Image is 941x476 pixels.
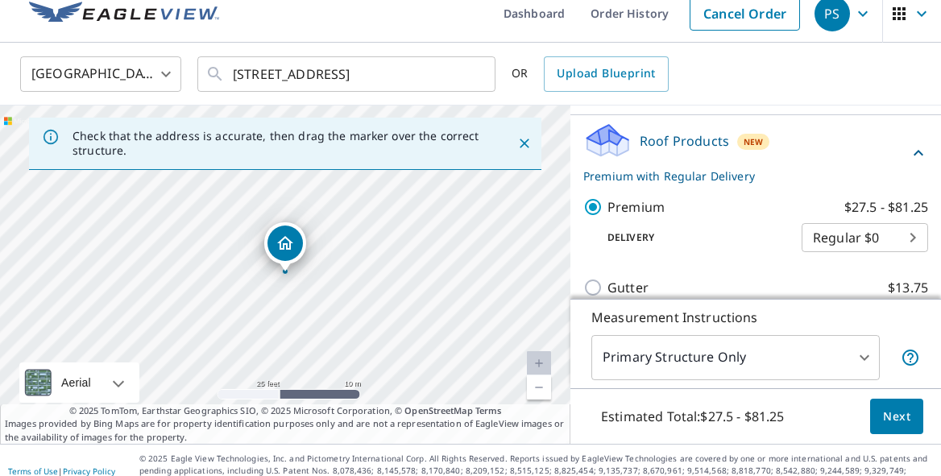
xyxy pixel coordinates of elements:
button: Close [514,133,535,154]
p: Check that the address is accurate, then drag the marker over the correct structure. [73,129,488,158]
p: $27.5 - $81.25 [844,197,928,217]
img: EV Logo [29,2,219,26]
p: $13.75 [888,278,928,297]
button: Next [870,399,923,435]
p: Measurement Instructions [591,308,920,327]
p: Delivery [583,230,802,245]
span: Next [883,407,910,427]
div: Roof ProductsNewPremium with Regular Delivery [583,122,928,184]
a: Upload Blueprint [544,56,668,92]
p: Gutter [607,278,649,297]
div: Dropped pin, building 1, Residential property, 25912 NE 1st Pl Sammamish, WA 98074 [264,222,306,272]
p: Premium [607,197,665,217]
div: Aerial [56,362,96,403]
p: Estimated Total: $27.5 - $81.25 [588,399,798,434]
div: Aerial [19,362,139,403]
a: Terms [475,404,502,416]
a: Current Level 20, Zoom Out [527,375,551,399]
div: OR [512,56,669,92]
p: | [8,466,115,476]
p: Roof Products [640,131,729,151]
span: Upload Blueprint [557,64,655,84]
a: OpenStreetMap [404,404,472,416]
input: Search by address or latitude-longitude [233,52,462,97]
p: Premium with Regular Delivery [583,168,909,184]
div: Regular $0 [802,215,928,260]
div: [GEOGRAPHIC_DATA] [20,52,181,97]
span: New [744,135,763,148]
div: Primary Structure Only [591,335,880,380]
span: © 2025 TomTom, Earthstar Geographics SIO, © 2025 Microsoft Corporation, © [69,404,502,418]
a: Current Level 20, Zoom In Disabled [527,351,551,375]
span: Your report will include only the primary structure on the property. For example, a detached gara... [901,348,920,367]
